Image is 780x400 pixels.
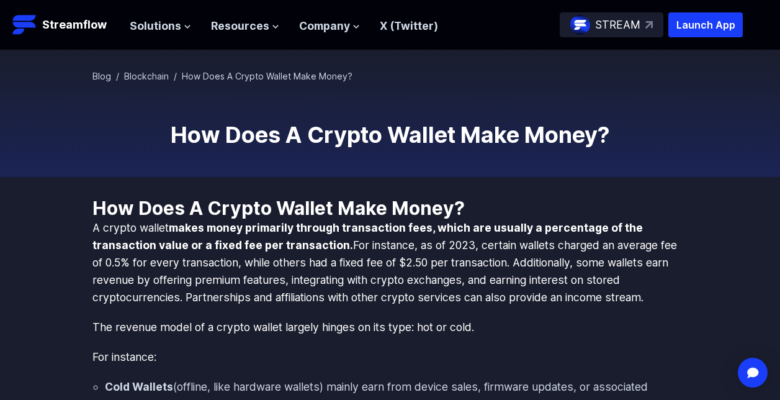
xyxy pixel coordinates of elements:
button: Solutions [130,17,191,35]
strong: makes money primarily through transaction fees, which are usually a percentage of the transaction... [92,221,643,252]
p: A crypto wallet For instance, as of 2023, certain wallets charged an average fee of 0.5% for ever... [92,219,688,306]
a: Streamflow [12,12,117,37]
span: / [116,71,119,81]
h1: How Does A Crypto Wallet Make Money? [92,122,688,147]
span: How Does A Crypto Wallet Make Money? [182,71,352,81]
a: Blog [92,71,111,81]
div: Open Intercom Messenger [738,358,768,388]
p: Streamflow [42,16,107,34]
a: Blockchain [124,71,169,81]
img: top-right-arrow.svg [645,21,653,29]
span: Solutions [130,17,181,35]
button: Resources [211,17,279,35]
p: STREAM [595,16,640,34]
p: For instance: [92,348,688,366]
span: Resources [211,17,269,35]
strong: How Does A Crypto Wallet Make Money? [92,197,465,219]
img: streamflow-logo-circle.png [570,15,590,35]
span: / [174,71,177,81]
a: STREAM [560,12,663,37]
strong: Cold Wallets [105,380,173,393]
img: Streamflow Logo [12,12,37,37]
a: X (Twitter) [380,19,438,32]
button: Company [299,17,360,35]
p: The revenue model of a crypto wallet largely hinges on its type: hot or cold. [92,319,688,336]
button: Launch App [668,12,743,37]
span: Company [299,17,350,35]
